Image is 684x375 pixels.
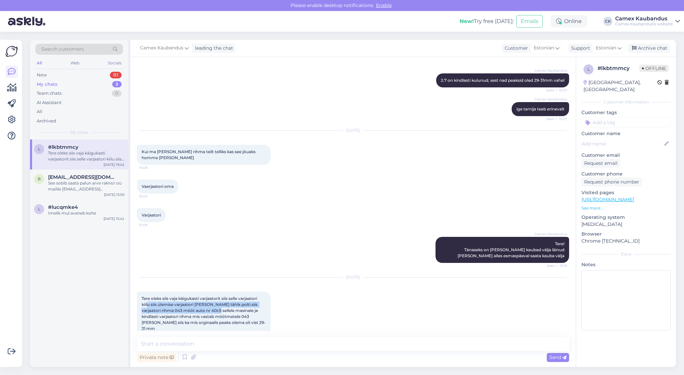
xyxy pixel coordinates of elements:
input: Add name [582,140,663,147]
div: [DATE] 15:42 [104,216,124,221]
div: leading the chat [192,45,233,52]
div: Tere oleks siis vaja käigukasti varjaatorit siis selle varjaatori kiilu siis ülemise varjaatori [... [48,150,124,162]
div: New [37,72,47,78]
span: 15:09 [139,223,164,228]
span: Vaerjaatori oma [142,184,174,189]
span: 15:08 [139,165,164,170]
div: See sobib saata palun arve raknor oü mailile [EMAIL_ADDRESS][DOMAIN_NAME] makse tähtajaks võib pa... [48,180,124,192]
div: # lkbtmmcy [597,64,639,72]
div: Camex Kaubandus's website [615,21,673,27]
div: 3 [112,81,122,88]
span: Seen ✓ 15:27 [542,88,567,93]
div: All [37,108,42,115]
div: Customer [502,45,528,52]
div: Web [69,59,81,67]
button: Emails [516,15,543,28]
span: My chats [70,129,88,135]
span: Tere! Tänaseks on [PERSON_NAME] kaubad välja läinud [PERSON_NAME] alles esmaspäeval saata kauba v... [458,241,565,258]
span: Enable [374,2,394,8]
span: 15:09 [139,194,164,199]
p: Customer name [581,130,671,137]
span: l [38,146,40,151]
span: Camex Kaubandus [534,232,567,237]
div: Imelik mul avaneb kohe [48,210,124,216]
p: Customer phone [581,170,671,177]
div: AI Assistant [37,99,61,106]
a: Camex KaubandusCamex Kaubandus's website [615,16,680,27]
span: Estonian [596,44,616,52]
span: Estonian [534,44,554,52]
span: Seen ✓ 15:13 [542,263,567,268]
div: Archived [37,118,56,124]
span: Kui ma [PERSON_NAME] rihma teilt telliks kas see jöuaks homme [PERSON_NAME] [142,149,256,160]
span: Seen ✓ 15:27 [542,116,567,121]
div: Request phone number [581,177,642,186]
input: Add a tag [581,117,671,127]
span: Camex Kaubandus [140,44,183,52]
span: iga tarnija teeb erinevalt [516,106,564,111]
span: #lucqmke4 [48,204,78,210]
div: Request email [581,159,620,168]
div: All [35,59,43,67]
div: Team chats [37,90,61,97]
span: r [38,176,41,181]
div: Socials [107,59,123,67]
div: My chats [37,81,57,88]
div: Private note [137,353,176,362]
div: [GEOGRAPHIC_DATA], [GEOGRAPHIC_DATA] [583,79,657,93]
span: Offline [639,65,669,72]
div: Camex Kaubandus [615,16,673,21]
span: Search customers [41,46,84,53]
div: 0 [112,90,122,97]
div: Extra [581,251,671,257]
div: [DATE] 15:59 [104,192,124,197]
span: l [587,67,590,72]
p: Operating system [581,214,671,221]
span: raknor@mail.ee [48,174,118,180]
a: [URL][DOMAIN_NAME] [581,197,634,203]
p: Notes [581,261,671,268]
p: Chrome [TECHNICAL_ID] [581,238,671,245]
div: [DATE] [137,127,569,133]
div: Online [551,15,587,27]
p: Customer email [581,152,671,159]
img: Askly Logo [5,45,18,58]
div: Support [568,45,590,52]
p: [MEDICAL_DATA] [581,221,671,228]
p: Browser [581,231,671,238]
span: l [38,207,40,212]
span: Camex Kaubandus [534,97,567,102]
span: Varjaatori [142,213,161,218]
span: #lkbtmmcy [48,144,78,150]
p: See more ... [581,205,671,211]
div: [DATE] [137,274,569,280]
span: 2.7 on kindlasti kulunud, sest nad peaksid oled 29-31mm vahel [441,78,564,83]
div: [DATE] 19:42 [104,162,124,167]
p: Customer tags [581,109,671,116]
span: Send [549,354,566,360]
div: CK [603,17,613,26]
div: Try free [DATE]: [460,17,514,25]
b: New! [460,18,474,24]
span: Tere oleks siis vaja käigukasti varjaatorit siis selle varjaatori kiilu siis ülemise varjaatori [... [142,296,266,331]
div: Customer information [581,99,671,105]
div: Archive chat [628,44,670,53]
span: Camex Kaubandus [534,68,567,73]
div: 83 [110,72,122,78]
p: Visited pages [581,189,671,196]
